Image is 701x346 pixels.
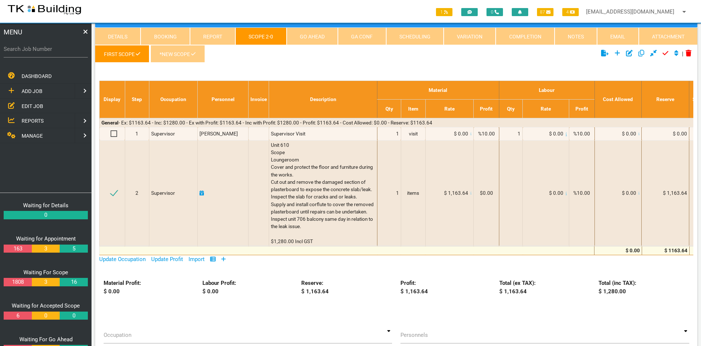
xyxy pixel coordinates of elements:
span: items [407,190,419,196]
th: Reserve [642,81,689,118]
a: Import [189,256,205,263]
th: Rate [523,99,569,118]
span: 0 [486,8,503,16]
a: Click here to add schedule. [200,190,204,196]
a: Update Profit [151,256,183,263]
a: Go Ahead [287,27,338,45]
th: Profit [569,99,594,118]
a: 6 [4,312,31,320]
td: [PERSON_NAME] [198,127,249,140]
a: 163 [4,245,31,253]
th: Qty [377,99,401,118]
th: Item [401,99,425,118]
span: $ 0.00 [622,131,636,137]
span: $ 0.00 [622,190,636,196]
a: Details [95,27,141,45]
div: Total (inc TAX): $ 1,280.00 [594,279,693,295]
a: Booking [141,27,190,45]
span: Supervisor Visit [271,131,305,137]
span: MENU [4,27,22,37]
span: 87 [537,8,553,16]
span: Unit 610 Scope Loungeroom Cover and protect the floor and furniture during the works. Cut out and... [271,142,375,244]
a: Report [190,27,235,45]
label: Search Job Number [4,45,88,53]
span: $ 0.00 [454,131,468,137]
th: Material [377,81,499,99]
div: | [599,45,694,63]
a: 0 [4,211,88,219]
div: Reserve: $ 1,163.64 [297,279,396,295]
th: Profit [474,99,499,118]
th: Invoice [249,81,269,118]
span: $ 0.00 [549,190,563,196]
a: Waiting for Accepted Scope [12,302,80,309]
span: $ 0.00 [549,131,563,137]
a: GA Conf [338,27,386,45]
a: Waiting For Scope [23,269,68,276]
a: Email [597,27,638,45]
a: 3 [32,245,60,253]
th: Cost Allowed [594,81,642,118]
a: Update Occupation [99,256,146,263]
span: %10.00 [573,131,590,137]
span: 1 [396,190,399,196]
a: 3 [32,278,60,286]
div: Labour Profit: $ 0.00 [198,279,297,295]
span: 2 [135,190,138,196]
span: 1 [518,131,521,137]
span: 4 [562,8,579,16]
img: s3file [7,4,82,15]
span: 1 [135,131,138,137]
th: Rate [425,99,474,118]
span: ADD JOB [22,88,42,94]
th: Display [100,81,125,118]
th: Personnel [198,81,249,118]
span: Supervisor [151,190,175,196]
a: Attachment [639,27,697,45]
a: 1808 [4,278,31,286]
span: 1 [436,8,452,16]
span: visit [409,131,418,137]
span: $ 1,163.64 [444,190,468,196]
a: Completion [496,27,554,45]
span: EDIT JOB [22,103,43,109]
a: Waiting for Appointment [16,235,76,242]
span: %10.00 [478,131,495,137]
a: 16 [60,278,87,286]
span: Supervisor [151,131,175,137]
a: Waiting For Go Ahead [19,336,72,343]
span: $0.00 [480,190,493,196]
th: Occupation [149,81,198,118]
td: $ 0.00 [642,127,689,140]
a: *New Scope [150,45,205,63]
a: Scope 2-0 [235,27,286,45]
th: Qty [499,99,523,118]
div: Total (ex TAX): $ 1,163.64 [495,279,594,295]
span: DASHBOARD [22,73,52,79]
a: Show/Hide Columns [210,256,216,263]
div: Material Profit: $ 0.00 [99,279,198,295]
div: $ 0.00 [596,247,640,254]
a: 0 [60,312,87,320]
a: Scheduling [386,27,444,45]
span: MANAGE [22,133,43,139]
a: Variation [444,27,496,45]
th: Step [125,81,149,118]
a: 0 [32,312,60,320]
th: Labour [499,81,594,99]
span: REPORTS [22,118,44,124]
a: Waiting for Details [23,202,68,209]
a: Notes [555,27,597,45]
span: %10.00 [573,190,590,196]
div: Profit: $ 1,163.64 [396,279,495,295]
b: General [101,120,119,126]
div: $ 1163.64 [644,247,687,254]
a: First Scope [95,45,149,63]
th: Description [269,81,377,118]
a: Add Row [221,256,226,263]
span: 1 [396,131,399,137]
a: 5 [60,245,87,253]
td: $ 1,163.64 [642,140,689,246]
